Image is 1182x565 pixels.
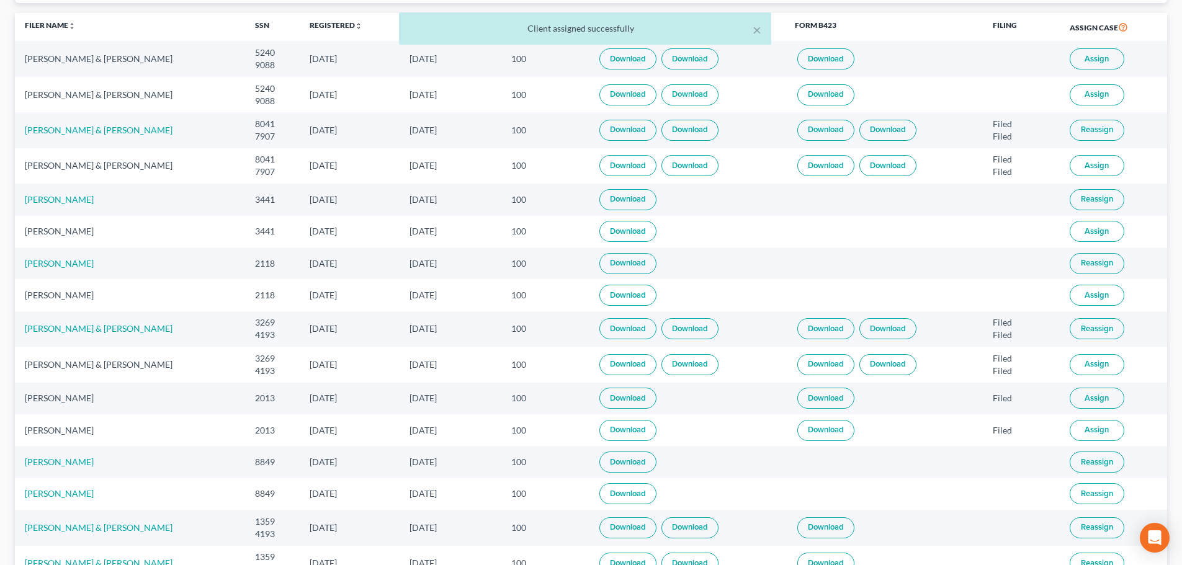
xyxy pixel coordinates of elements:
[1070,253,1124,274] button: Reassign
[1070,221,1124,242] button: Assign
[255,365,290,377] div: 4193
[300,247,400,279] td: [DATE]
[300,216,400,247] td: [DATE]
[993,153,1050,166] div: Filed
[599,253,656,274] a: Download
[255,225,290,238] div: 3441
[400,414,501,446] td: [DATE]
[25,89,235,101] div: [PERSON_NAME] & [PERSON_NAME]
[1070,48,1124,69] button: Assign
[599,517,656,538] a: Download
[993,329,1050,341] div: Filed
[1085,89,1109,99] span: Assign
[797,48,854,69] a: Download
[501,414,587,446] td: 100
[753,22,761,37] button: ×
[501,247,587,279] td: 100
[993,130,1050,143] div: Filed
[993,166,1050,178] div: Filed
[993,118,1050,130] div: Filed
[501,510,587,545] td: 100
[1081,194,1113,204] span: Reassign
[797,318,854,339] a: Download
[661,84,719,105] a: Download
[300,41,400,76] td: [DATE]
[255,329,290,341] div: 4193
[1081,489,1113,499] span: Reassign
[300,279,400,311] td: [DATE]
[25,392,235,404] div: [PERSON_NAME]
[1070,452,1124,473] button: Reassign
[993,365,1050,377] div: Filed
[661,120,719,141] a: Download
[797,420,854,441] a: Download
[1085,393,1109,403] span: Assign
[25,358,235,371] div: [PERSON_NAME] & [PERSON_NAME]
[300,510,400,545] td: [DATE]
[255,59,290,71] div: 9088
[25,258,94,269] a: [PERSON_NAME]
[1085,54,1109,64] span: Assign
[501,383,587,414] td: 100
[797,354,854,375] a: Download
[300,347,400,382] td: [DATE]
[400,347,501,382] td: [DATE]
[300,478,400,510] td: [DATE]
[599,84,656,105] a: Download
[25,289,235,301] div: [PERSON_NAME]
[400,148,501,184] td: [DATE]
[797,120,854,141] a: Download
[255,153,290,166] div: 8041
[797,388,854,409] a: Download
[599,318,656,339] a: Download
[797,155,854,176] a: Download
[1070,318,1124,339] button: Reassign
[599,452,656,473] a: Download
[797,84,854,105] a: Download
[300,77,400,112] td: [DATE]
[255,424,290,437] div: 2013
[255,515,290,528] div: 1359
[501,112,587,148] td: 100
[400,41,501,76] td: [DATE]
[409,22,761,35] div: Client assigned successfully
[255,551,290,563] div: 1359
[400,112,501,148] td: [DATE]
[599,420,656,441] a: Download
[255,194,290,206] div: 3441
[501,478,587,510] td: 100
[400,446,501,478] td: [DATE]
[1081,258,1113,268] span: Reassign
[400,478,501,510] td: [DATE]
[300,414,400,446] td: [DATE]
[255,257,290,270] div: 2118
[400,510,501,545] td: [DATE]
[1070,354,1124,375] button: Assign
[400,216,501,247] td: [DATE]
[1085,290,1109,300] span: Assign
[255,47,290,59] div: 5240
[25,424,235,437] div: [PERSON_NAME]
[255,118,290,130] div: 8041
[25,125,172,135] a: [PERSON_NAME] & [PERSON_NAME]
[1070,285,1124,306] button: Assign
[599,189,656,210] a: Download
[1085,359,1109,369] span: Assign
[255,166,290,178] div: 7907
[501,77,587,112] td: 100
[1070,84,1124,105] button: Assign
[400,383,501,414] td: [DATE]
[255,352,290,365] div: 3269
[797,517,854,538] a: Download
[1081,324,1113,334] span: Reassign
[599,388,656,409] a: Download
[501,148,587,184] td: 100
[661,155,719,176] a: Download
[1085,161,1109,171] span: Assign
[255,316,290,329] div: 3269
[1070,120,1124,141] button: Reassign
[300,311,400,347] td: [DATE]
[501,41,587,76] td: 100
[25,159,235,172] div: [PERSON_NAME] & [PERSON_NAME]
[599,221,656,242] a: Download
